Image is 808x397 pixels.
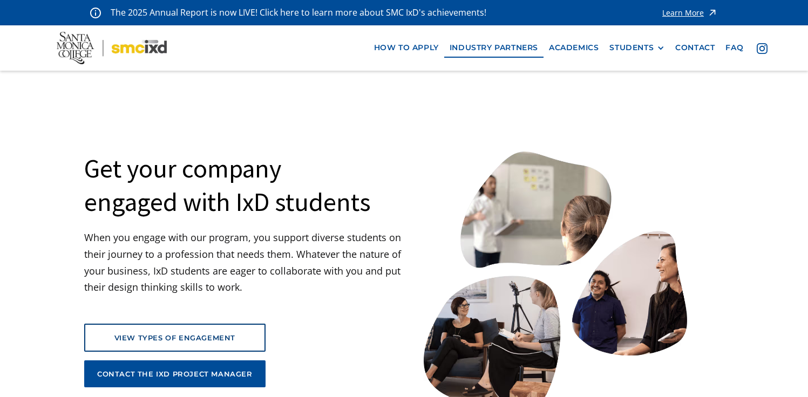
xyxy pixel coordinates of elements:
a: contact the ixd project manager [84,360,266,387]
p: When you engage with our program, you support diverse students on their journey to a profession t... [84,229,404,295]
a: Learn More [662,5,718,20]
img: Santa Monica College - SMC IxD logo [57,32,167,64]
a: Academics [544,38,604,58]
div: STUDENTS [609,43,664,52]
div: STUDENTS [609,43,654,52]
a: how to apply [369,38,444,58]
a: contact [670,38,720,58]
a: view types of engagement [84,324,266,352]
img: icon - instagram [757,43,768,54]
div: view types of engagement [98,333,252,343]
h1: Get your company engaged with IxD students [84,152,371,219]
img: icon - arrow - alert [707,5,718,20]
img: icon - information - alert [90,7,101,18]
a: faq [720,38,749,58]
p: The 2025 Annual Report is now LIVE! Click here to learn more about SMC IxD's achievements! [111,5,487,20]
div: Learn More [662,9,704,17]
a: industry partners [444,38,544,58]
div: contact the ixd project manager [97,369,253,379]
